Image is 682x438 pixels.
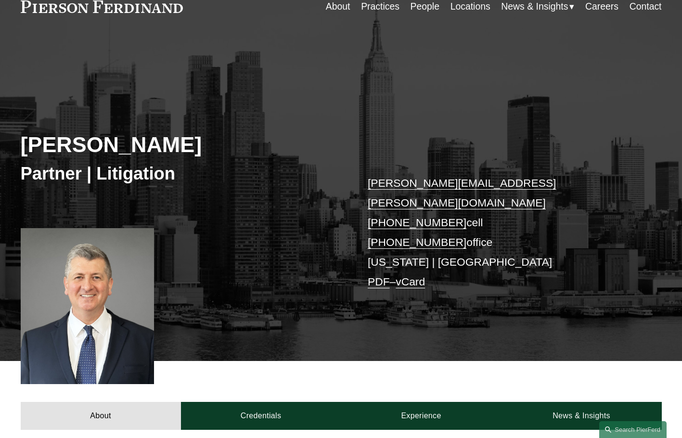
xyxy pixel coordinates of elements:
p: cell office [US_STATE] | [GEOGRAPHIC_DATA] – [368,173,635,292]
h3: Partner | Litigation [21,163,341,184]
a: [PERSON_NAME][EMAIL_ADDRESS][PERSON_NAME][DOMAIN_NAME] [368,177,556,209]
a: [PHONE_NUMBER] [368,216,466,229]
a: Credentials [181,402,341,429]
a: vCard [396,275,425,288]
a: PDF [368,275,390,288]
a: About [21,402,181,429]
a: Search this site [599,421,667,438]
a: [PHONE_NUMBER] [368,236,466,248]
h2: [PERSON_NAME] [21,132,341,158]
a: Experience [341,402,502,429]
a: News & Insights [502,402,662,429]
